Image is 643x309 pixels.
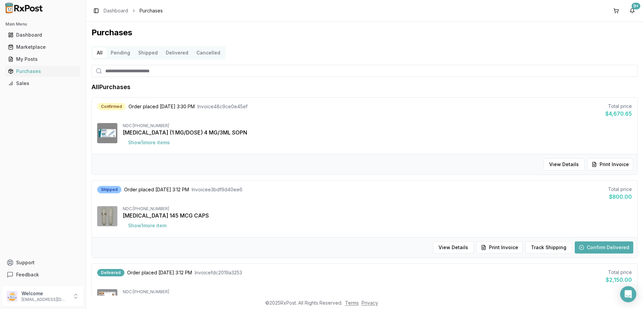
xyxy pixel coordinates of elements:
div: $800.00 [608,193,632,201]
button: Confirm Delivered [575,241,633,254]
span: Invoice 48c9ce0e45ef [197,103,248,110]
h2: Main Menu [5,22,80,27]
div: Open Intercom Messenger [620,286,636,302]
span: Invoice e3bdf9d40ee6 [192,186,242,193]
div: [MEDICAL_DATA] 1 MG/0.5ML SOAJ [123,295,632,303]
button: Feedback [3,269,83,281]
div: Delivered [97,269,124,276]
div: Sales [8,80,78,87]
button: Sales [3,78,83,89]
div: Total price [608,186,632,193]
button: View Details [433,241,474,254]
button: Pending [107,47,134,58]
button: 9+ [627,5,638,16]
div: $4,670.65 [605,110,632,118]
a: Marketplace [5,41,80,53]
nav: breadcrumb [104,7,163,14]
div: Total price [606,269,632,276]
div: Purchases [8,68,78,75]
div: Total price [605,103,632,110]
button: Support [3,257,83,269]
div: 9+ [632,3,640,9]
button: Purchases [3,66,83,77]
button: Cancelled [192,47,224,58]
img: Linzess 145 MCG CAPS [97,206,117,226]
a: My Posts [5,53,80,65]
p: [EMAIL_ADDRESS][DOMAIN_NAME] [22,297,68,302]
div: Marketplace [8,44,78,50]
button: My Posts [3,54,83,65]
button: Show1more item [123,220,172,232]
button: Print Invoice [587,158,633,170]
button: Delivered [162,47,192,58]
a: Dashboard [104,7,128,14]
span: Order placed [DATE] 3:30 PM [128,103,195,110]
button: Shipped [134,47,162,58]
div: $2,150.00 [606,276,632,284]
p: Welcome [22,290,68,297]
h1: All Purchases [91,82,130,92]
span: Order placed [DATE] 3:12 PM [124,186,189,193]
a: Sales [5,77,80,89]
button: Marketplace [3,42,83,52]
div: Confirmed [97,103,126,110]
a: Purchases [5,65,80,77]
a: Privacy [362,300,378,306]
a: Dashboard [5,29,80,41]
div: Dashboard [8,32,78,38]
div: NDC: [PHONE_NUMBER] [123,289,632,295]
img: Ozempic (1 MG/DOSE) 4 MG/3ML SOPN [97,123,117,143]
button: All [93,47,107,58]
div: NDC: [PHONE_NUMBER] [123,206,632,211]
button: Print Invoice [477,241,523,254]
div: My Posts [8,56,78,63]
div: NDC: [PHONE_NUMBER] [123,123,632,128]
span: Order placed [DATE] 3:12 PM [127,269,192,276]
div: [MEDICAL_DATA] 145 MCG CAPS [123,211,632,220]
span: Invoice fdc2019a3253 [195,269,242,276]
span: Purchases [140,7,163,14]
div: Shipped [97,186,121,193]
button: View Details [543,158,584,170]
img: User avatar [7,291,17,302]
button: Dashboard [3,30,83,40]
img: RxPost Logo [3,3,46,13]
button: Show5more items [123,137,175,149]
h1: Purchases [91,27,638,38]
span: Feedback [16,271,39,278]
a: Terms [345,300,359,306]
button: Track Shipping [525,241,572,254]
div: [MEDICAL_DATA] (1 MG/DOSE) 4 MG/3ML SOPN [123,128,632,137]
